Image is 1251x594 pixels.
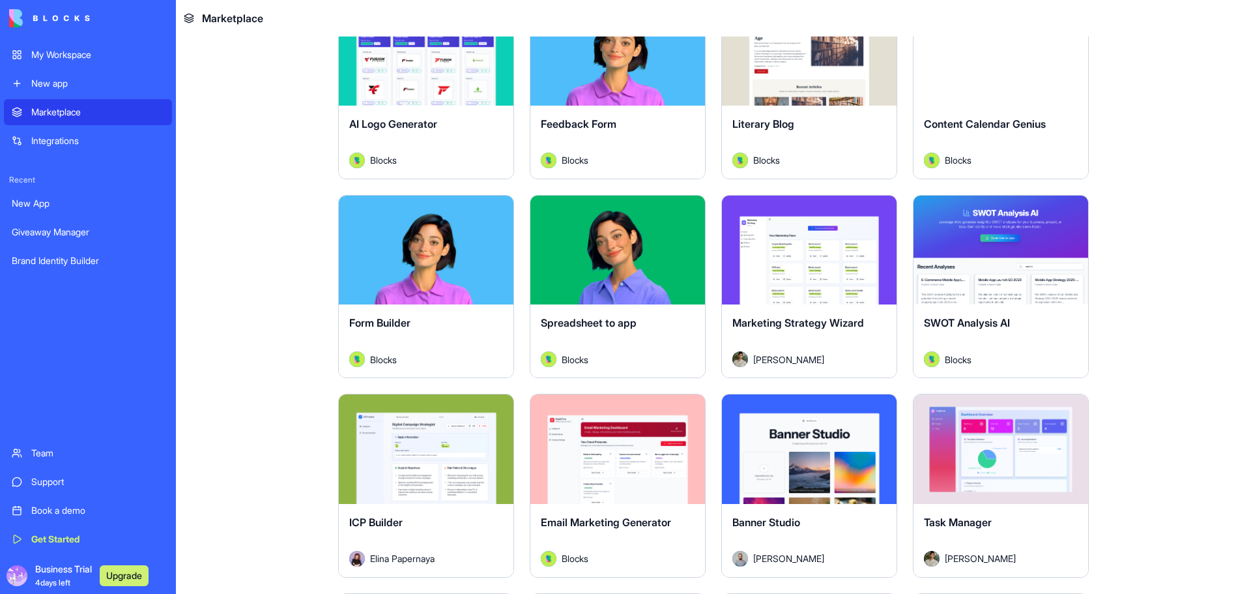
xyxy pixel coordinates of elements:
[370,353,397,366] span: Blocks
[12,254,164,267] div: Brand Identity Builder
[349,117,437,130] span: AI Logo Generator
[31,533,164,546] div: Get Started
[31,134,164,147] div: Integrations
[732,551,748,567] img: Avatar
[945,353,971,366] span: Blocks
[4,526,172,552] a: Get Started
[4,440,172,466] a: Team
[4,128,172,154] a: Integrations
[31,48,164,61] div: My Workspace
[541,117,616,130] span: Feedback Form
[562,153,588,167] span: Blocks
[541,351,556,367] img: Avatar
[4,70,172,97] a: New app
[924,153,940,168] img: Avatar
[31,504,164,517] div: Book a demo
[721,195,897,379] a: Marketing Strategy WizardAvatar[PERSON_NAME]
[753,552,824,565] span: [PERSON_NAME]
[9,9,90,27] img: logo
[913,394,1089,578] a: Task ManagerAvatar[PERSON_NAME]
[924,351,940,367] img: Avatar
[541,316,637,329] span: Spreadsheet to app
[945,552,1016,565] span: [PERSON_NAME]
[100,565,149,586] button: Upgrade
[4,99,172,125] a: Marketplace
[35,563,92,589] span: Business Trial
[562,353,588,366] span: Blocks
[530,394,706,578] a: Email Marketing GeneratorAvatarBlocks
[370,552,435,565] span: Elina Papernaya
[924,316,1010,329] span: SWOT Analysis AI
[732,117,794,130] span: Literary Blog
[530,195,706,379] a: Spreadsheet to appAvatarBlocks
[31,447,164,460] div: Team
[4,219,172,245] a: Giveaway Manager
[924,117,1046,130] span: Content Calendar Genius
[924,551,940,567] img: Avatar
[349,351,365,367] img: Avatar
[4,190,172,216] a: New App
[541,516,671,529] span: Email Marketing Generator
[753,353,824,366] span: [PERSON_NAME]
[202,10,263,26] span: Marketplace
[35,578,70,587] span: 4 days left
[31,475,164,488] div: Support
[338,195,514,379] a: Form BuilderAvatarBlocks
[349,551,365,567] img: Avatar
[732,516,800,529] span: Banner Studio
[4,469,172,495] a: Support
[732,351,748,367] img: Avatar
[721,394,897,578] a: Banner StudioAvatar[PERSON_NAME]
[4,175,172,185] span: Recent
[12,197,164,210] div: New App
[4,497,172,524] a: Book a demo
[913,195,1089,379] a: SWOT Analysis AIAvatarBlocks
[31,77,164,90] div: New app
[732,153,748,168] img: Avatar
[31,106,164,119] div: Marketplace
[541,551,556,567] img: Avatar
[338,394,514,578] a: ICP BuilderAvatarElina Papernaya
[7,565,27,586] img: ACg8ocK7tC6GmUTa3wYSindAyRLtnC5UahbIIijpwl7Jo_uOzWMSvt0=s96-c
[4,248,172,274] a: Brand Identity Builder
[732,316,864,329] span: Marketing Strategy Wizard
[349,316,410,329] span: Form Builder
[924,516,992,529] span: Task Manager
[12,226,164,239] div: Giveaway Manager
[945,153,971,167] span: Blocks
[541,153,556,168] img: Avatar
[349,153,365,168] img: Avatar
[370,153,397,167] span: Blocks
[4,42,172,68] a: My Workspace
[349,516,403,529] span: ICP Builder
[753,153,780,167] span: Blocks
[562,552,588,565] span: Blocks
